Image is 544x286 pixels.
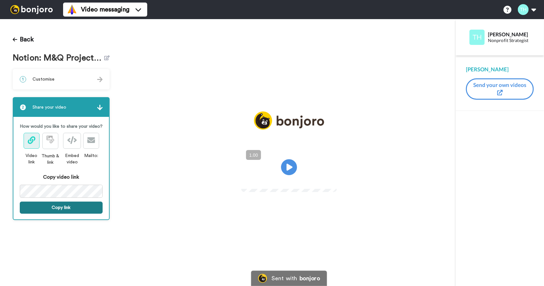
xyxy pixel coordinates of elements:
[272,275,297,281] div: Sent with
[81,5,129,14] span: Video messaging
[97,77,103,82] img: arrow.svg
[469,30,485,45] img: Profile Image
[61,153,83,165] div: Embed video
[67,4,77,15] img: vm-color.svg
[13,69,110,89] div: 1Customise
[20,76,26,82] span: 1
[20,123,103,130] p: How would you like to share your video?
[23,153,40,165] div: Video link
[466,78,534,100] button: Send your own videos
[97,105,103,110] img: arrow.svg
[33,76,54,82] span: Customise
[13,32,34,47] button: Back
[40,153,61,166] div: Thumb & link
[488,38,533,43] div: Nonprofit Strategist
[83,153,99,159] div: Mailto:
[300,275,320,281] div: bonjoro
[466,66,534,73] div: [PERSON_NAME]
[8,5,55,14] img: bj-logo-header-white.svg
[325,177,331,183] img: Full screen
[254,111,324,130] img: logo_full.png
[20,104,26,111] span: 2
[33,104,66,111] span: Share your video
[488,31,533,37] div: [PERSON_NAME]
[13,54,104,63] span: Notion: M&Q Project Tracking
[258,274,267,283] img: Bonjoro Logo
[251,271,327,286] a: Bonjoro LogoSent withbonjoro
[20,173,103,181] div: Copy video link
[20,202,103,214] button: Copy link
